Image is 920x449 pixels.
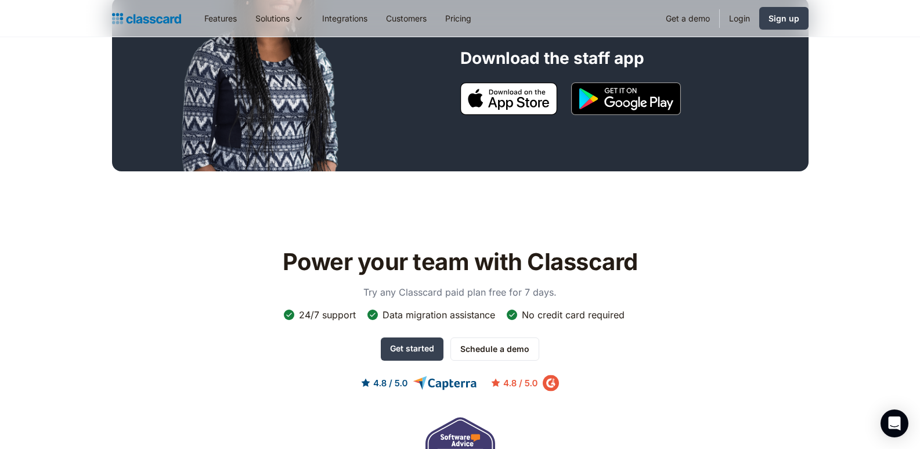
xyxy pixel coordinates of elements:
[195,5,246,31] a: Features
[313,5,377,31] a: Integrations
[381,337,443,361] a: Get started
[246,5,313,31] div: Solutions
[759,7,809,30] a: Sign up
[720,5,759,31] a: Login
[112,10,181,27] a: Logo
[436,5,481,31] a: Pricing
[255,12,290,24] div: Solutions
[881,410,908,437] div: Open Intercom Messenger
[450,337,539,361] a: Schedule a demo
[344,285,576,299] p: Try any Classcard paid plan free for 7 days.
[299,308,356,321] div: 24/7 support
[460,48,644,69] h3: Download the staff app
[522,308,625,321] div: No credit card required
[377,5,436,31] a: Customers
[276,248,644,276] h2: Power your team with Classcard
[656,5,719,31] a: Get a demo
[769,12,799,24] div: Sign up
[383,308,495,321] div: Data migration assistance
